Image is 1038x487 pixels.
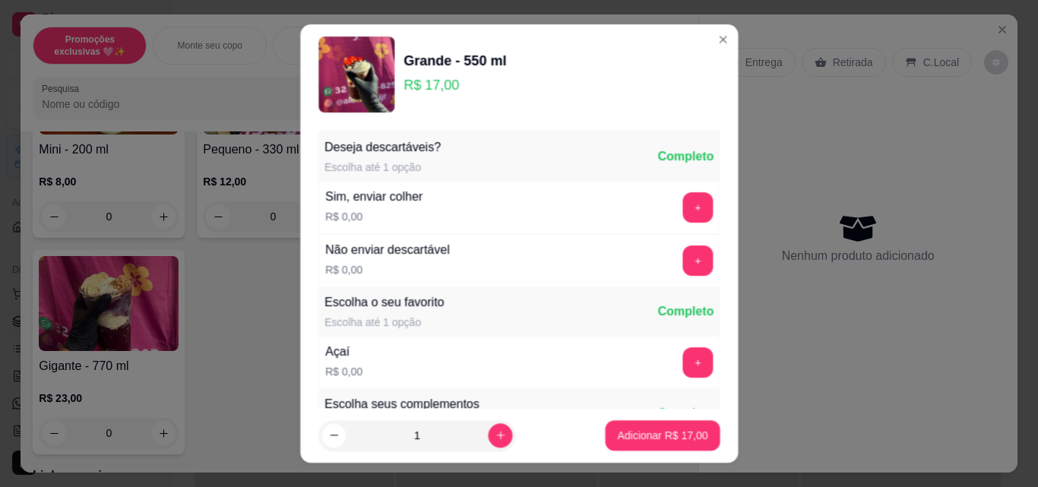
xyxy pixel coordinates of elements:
[325,343,362,361] div: Açaí
[325,364,362,379] p: R$ 0,00
[657,147,714,166] div: Completo
[682,245,713,276] button: add
[324,293,445,311] div: Escolha o seu favorito
[325,241,450,259] div: Não enviar descartável
[325,262,450,277] p: R$ 0,00
[318,36,394,112] img: product-image
[682,192,713,223] button: add
[657,404,714,422] div: Completo
[710,27,735,52] button: Close
[324,315,445,330] div: Escolha até 1 opção
[403,50,506,71] div: Grande - 550 ml
[488,423,512,447] button: increase-product-quantity
[324,160,441,175] div: Escolha até 1 opção
[325,188,422,206] div: Sim, enviar colher
[324,138,441,157] div: Deseja descartáveis?
[617,428,707,443] p: Adicionar R$ 17,00
[657,302,714,321] div: Completo
[324,395,479,413] div: Escolha seus complementos
[403,74,506,96] p: R$ 17,00
[605,420,720,451] button: Adicionar R$ 17,00
[321,423,346,447] button: decrease-product-quantity
[682,347,713,378] button: add
[325,209,422,224] p: R$ 0,00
